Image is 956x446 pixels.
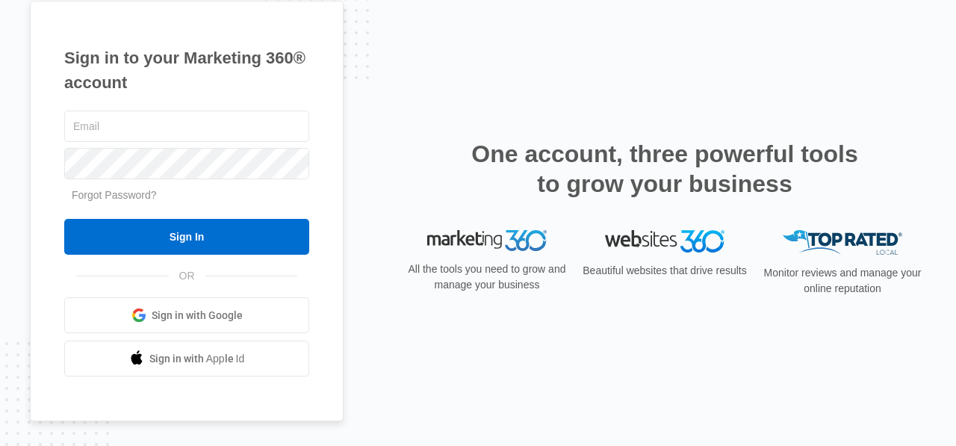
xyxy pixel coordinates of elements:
[581,263,748,279] p: Beautiful websites that drive results
[64,46,309,95] h1: Sign in to your Marketing 360® account
[152,308,243,323] span: Sign in with Google
[605,230,724,252] img: Websites 360
[64,341,309,377] a: Sign in with Apple Id
[64,111,309,142] input: Email
[64,219,309,255] input: Sign In
[759,265,926,297] p: Monitor reviews and manage your online reputation
[64,297,309,333] a: Sign in with Google
[149,351,245,367] span: Sign in with Apple Id
[72,189,157,201] a: Forgot Password?
[427,230,547,251] img: Marketing 360
[169,268,205,284] span: OR
[783,230,902,255] img: Top Rated Local
[467,139,863,199] h2: One account, three powerful tools to grow your business
[403,261,571,293] p: All the tools you need to grow and manage your business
